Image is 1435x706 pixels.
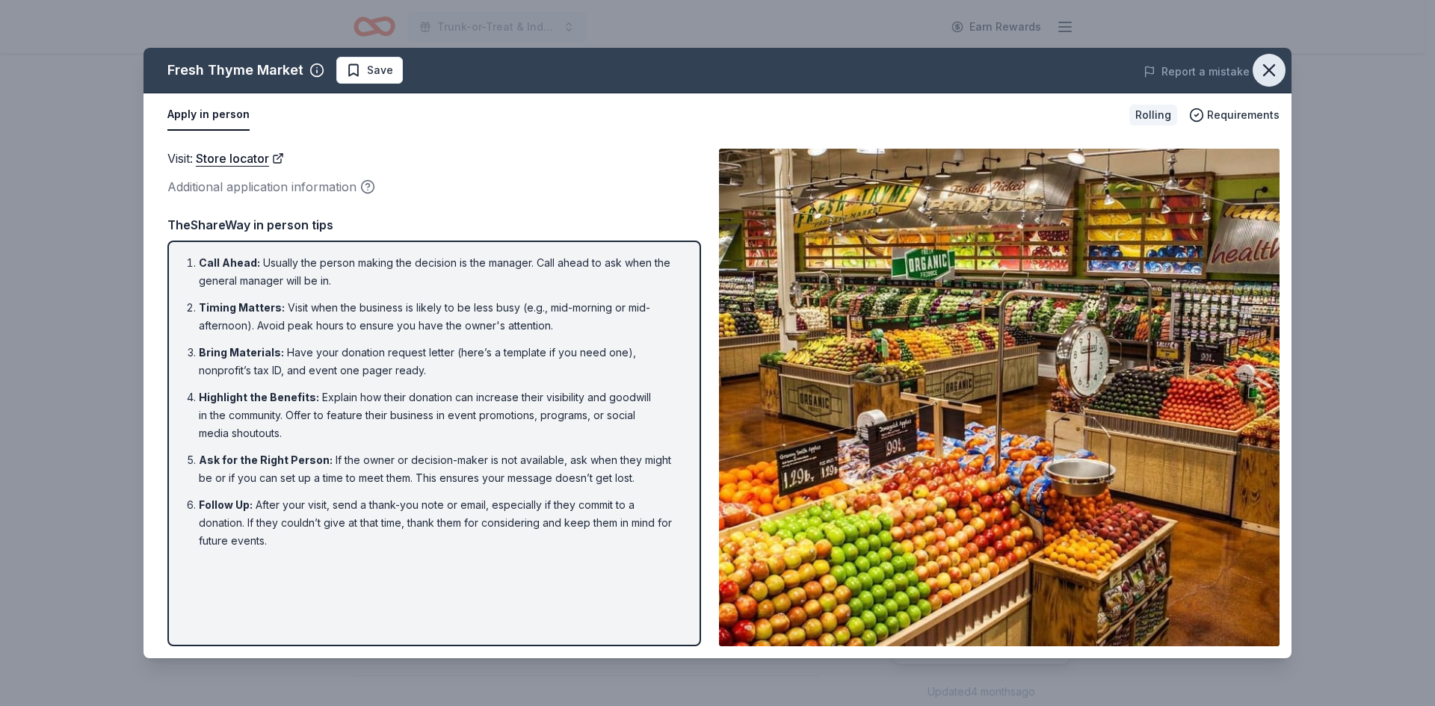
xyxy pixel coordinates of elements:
span: Follow Up : [199,498,253,511]
div: Additional application information [167,177,701,196]
span: Bring Materials : [199,346,284,359]
div: Fresh Thyme Market [167,58,303,82]
div: Rolling [1129,105,1177,126]
span: Call Ahead : [199,256,260,269]
button: Requirements [1189,106,1280,124]
span: Save [367,61,393,79]
li: Visit when the business is likely to be less busy (e.g., mid-morning or mid-afternoon). Avoid pea... [199,299,679,335]
button: Report a mistake [1144,63,1250,81]
span: Ask for the Right Person : [199,453,333,466]
li: Have your donation request letter (here’s a template if you need one), nonprofit’s tax ID, and ev... [199,344,679,380]
span: Timing Matters : [199,301,285,314]
span: Requirements [1207,106,1280,124]
img: Image for Fresh Thyme Market [719,149,1280,646]
li: Usually the person making the decision is the manager. Call ahead to ask when the general manager... [199,254,679,290]
button: Apply in person [167,99,250,131]
div: TheShareWay in person tips [167,215,701,235]
li: If the owner or decision-maker is not available, ask when they might be or if you can set up a ti... [199,451,679,487]
a: Store locator [196,149,284,168]
span: Highlight the Benefits : [199,391,319,403]
button: Save [336,57,403,84]
li: Explain how their donation can increase their visibility and goodwill in the community. Offer to ... [199,388,679,442]
div: Visit : [167,149,701,168]
li: After your visit, send a thank-you note or email, especially if they commit to a donation. If the... [199,496,679,550]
